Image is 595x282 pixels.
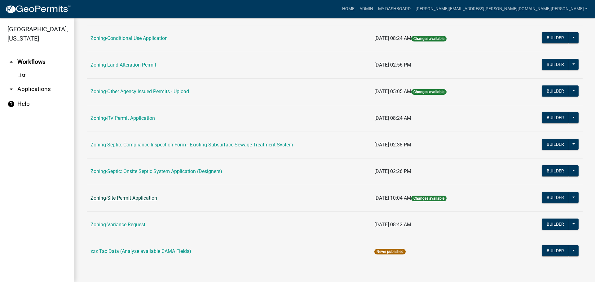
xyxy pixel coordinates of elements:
[90,222,145,228] a: Zoning-Variance Request
[374,142,411,148] span: [DATE] 02:38 PM
[542,59,569,70] button: Builder
[357,3,376,15] a: Admin
[90,115,155,121] a: Zoning-RV Permit Application
[374,222,411,228] span: [DATE] 08:42 AM
[90,248,191,254] a: zzz Tax Data (Analyze available CAMA Fields)
[90,168,222,174] a: Zoning-Septic: Onsite Septic System Application (Designers)
[340,3,357,15] a: Home
[90,195,157,201] a: Zoning-Site Permit Application
[7,58,15,66] i: arrow_drop_up
[90,62,156,68] a: Zoning-Land Alteration Permit
[542,245,569,256] button: Builder
[542,219,569,230] button: Builder
[542,32,569,43] button: Builder
[90,142,293,148] a: Zoning-Septic: Compliance Inspection Form - Existing Subsurface Sewage Treatment System
[7,85,15,93] i: arrow_drop_down
[374,168,411,174] span: [DATE] 02:26 PM
[413,3,590,15] a: [PERSON_NAME][EMAIL_ADDRESS][PERSON_NAME][DOMAIN_NAME][PERSON_NAME]
[542,165,569,176] button: Builder
[542,85,569,97] button: Builder
[374,35,411,41] span: [DATE] 08:24 AM
[90,89,189,94] a: Zoning-Other Agency Issued Permits - Upload
[374,195,411,201] span: [DATE] 10:04 AM
[411,89,447,95] span: Changes available
[542,192,569,203] button: Builder
[374,89,411,94] span: [DATE] 05:05 AM
[374,115,411,121] span: [DATE] 08:24 AM
[376,3,413,15] a: My Dashboard
[411,36,447,41] span: Changes available
[90,35,168,41] a: Zoning-Conditional Use Application
[7,100,15,108] i: help
[374,249,406,254] span: Never published
[542,112,569,123] button: Builder
[374,62,411,68] span: [DATE] 02:56 PM
[411,196,447,201] span: Changes available
[542,139,569,150] button: Builder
